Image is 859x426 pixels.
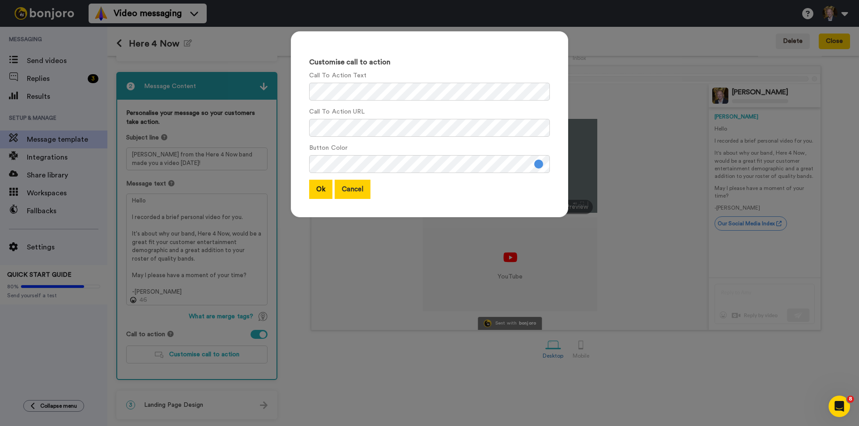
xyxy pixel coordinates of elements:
[309,71,367,80] label: Call To Action Text
[309,107,365,117] label: Call To Action URL
[847,396,854,403] span: 8
[335,180,370,199] button: Cancel
[309,180,332,199] button: Ok
[829,396,850,417] iframe: Intercom live chat
[309,59,550,67] h3: Customise call to action
[309,143,348,153] label: Button Color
